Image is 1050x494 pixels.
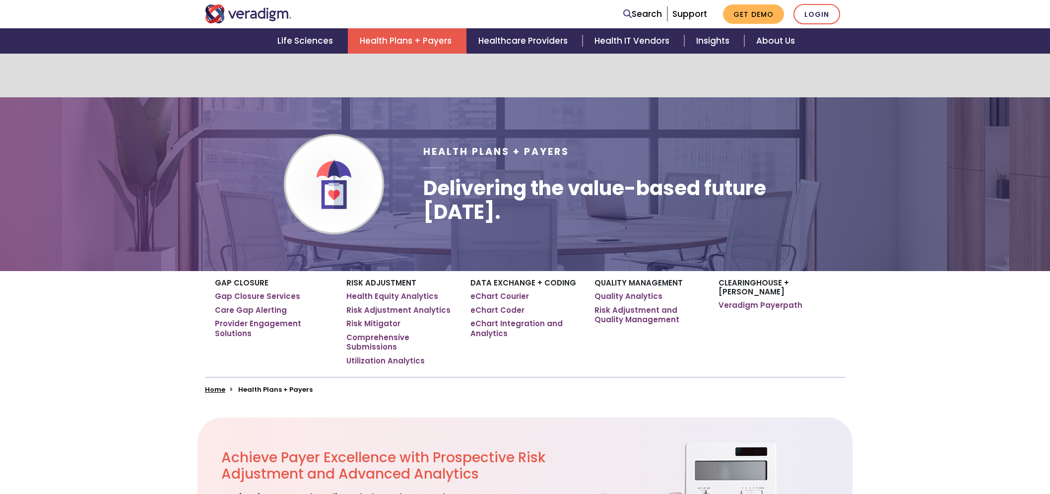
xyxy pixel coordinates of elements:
a: Home [205,385,225,394]
a: Gap Closure Services [215,291,300,301]
a: Risk Adjustment Analytics [346,305,451,315]
a: eChart Coder [470,305,525,315]
a: Health Equity Analytics [346,291,438,301]
h1: Delivering the value-based future [DATE]. [423,176,845,224]
a: Insights [684,28,744,54]
a: Support [672,8,707,20]
a: Risk Mitigator [346,319,400,329]
a: Provider Engagement Solutions [215,319,331,338]
a: Search [623,7,662,21]
a: Login [793,4,840,24]
a: Quality Analytics [594,291,662,301]
a: Health IT Vendors [583,28,684,54]
h2: Achieve Payer Excellence with Prospective Risk Adjustment and Advanced Analytics [221,449,580,483]
a: Risk Adjustment and Quality Management [594,305,704,325]
a: eChart Integration and Analytics [470,319,580,338]
a: About Us [744,28,807,54]
a: Health Plans + Payers [348,28,466,54]
a: Life Sciences [265,28,348,54]
a: Healthcare Providers [466,28,583,54]
a: Get Demo [723,4,784,24]
a: Care Gap Alerting [215,305,287,315]
a: Utilization Analytics [346,356,425,366]
a: Comprehensive Submissions [346,333,456,352]
a: Veradigm Payerpath [719,300,802,310]
img: Veradigm logo [205,4,292,23]
a: eChart Courier [470,291,529,301]
span: Health Plans + Payers [423,145,569,158]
